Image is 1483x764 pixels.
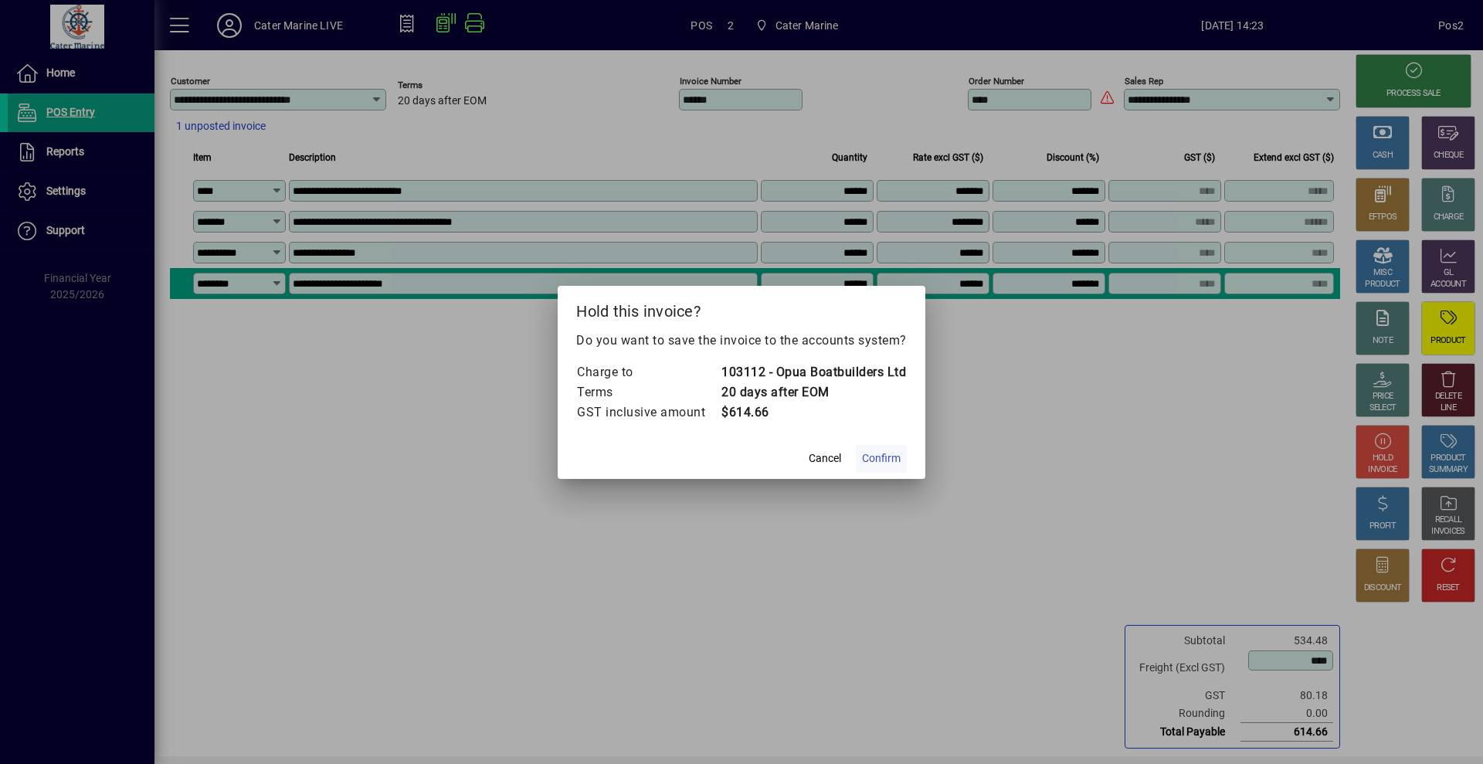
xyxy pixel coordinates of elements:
[862,450,901,467] span: Confirm
[721,402,906,423] td: $614.66
[856,445,907,473] button: Confirm
[576,331,907,350] p: Do you want to save the invoice to the accounts system?
[576,362,721,382] td: Charge to
[809,450,841,467] span: Cancel
[576,402,721,423] td: GST inclusive amount
[721,362,906,382] td: 103112 - Opua Boatbuilders Ltd
[800,445,850,473] button: Cancel
[576,382,721,402] td: Terms
[558,286,925,331] h2: Hold this invoice?
[721,382,906,402] td: 20 days after EOM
